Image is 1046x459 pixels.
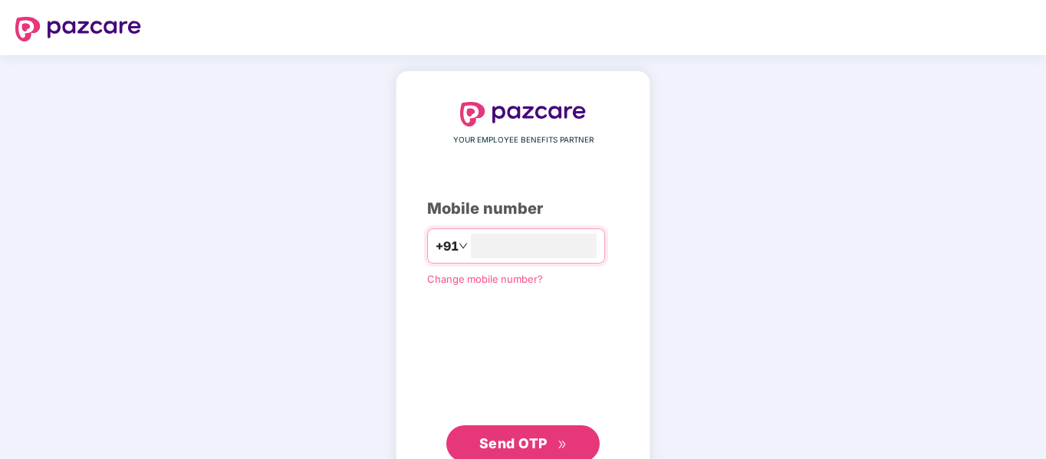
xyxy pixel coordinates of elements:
[459,241,468,251] span: down
[460,102,586,126] img: logo
[15,17,141,41] img: logo
[479,435,548,451] span: Send OTP
[436,237,459,256] span: +91
[427,273,543,285] a: Change mobile number?
[558,440,567,450] span: double-right
[453,134,594,146] span: YOUR EMPLOYEE BENEFITS PARTNER
[427,197,619,221] div: Mobile number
